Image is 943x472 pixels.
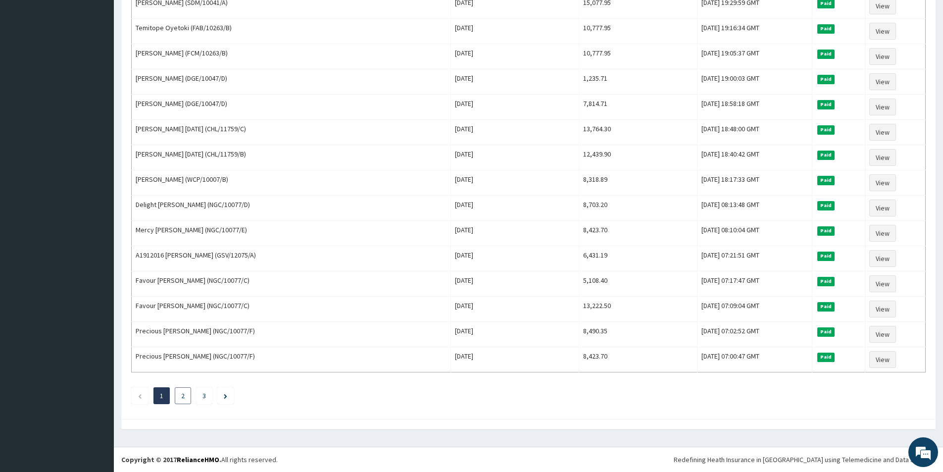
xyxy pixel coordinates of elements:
[132,196,451,221] td: Delight [PERSON_NAME] (NGC/10077/D)
[697,170,812,196] td: [DATE] 18:17:33 GMT
[697,322,812,347] td: [DATE] 07:02:52 GMT
[817,24,835,33] span: Paid
[451,271,579,297] td: [DATE]
[674,455,936,465] div: Redefining Heath Insurance in [GEOGRAPHIC_DATA] using Telemedicine and Data Science!
[451,44,579,69] td: [DATE]
[181,391,185,400] a: Page 2
[132,120,451,145] td: [PERSON_NAME] [DATE] (CHL/11759/C)
[451,19,579,44] td: [DATE]
[132,19,451,44] td: Temitope Oyetoki (FAB/10263/B)
[817,252,835,261] span: Paid
[579,170,697,196] td: 8,318.89
[697,19,812,44] td: [DATE] 19:16:34 GMT
[57,125,137,225] span: We're online!
[817,302,835,311] span: Paid
[817,353,835,362] span: Paid
[132,69,451,95] td: [PERSON_NAME] (DGE/10047/D)
[132,95,451,120] td: [PERSON_NAME] (DGE/10047/D)
[451,170,579,196] td: [DATE]
[697,95,812,120] td: [DATE] 18:58:18 GMT
[869,99,896,115] a: View
[451,322,579,347] td: [DATE]
[697,347,812,372] td: [DATE] 07:00:47 GMT
[817,125,835,134] span: Paid
[697,196,812,221] td: [DATE] 08:13:48 GMT
[451,221,579,246] td: [DATE]
[579,271,697,297] td: 5,108.40
[817,100,835,109] span: Paid
[869,48,896,65] a: View
[162,5,186,29] div: Minimize live chat window
[18,50,40,74] img: d_794563401_company_1708531726252_794563401
[132,170,451,196] td: [PERSON_NAME] (WCP/10007/B)
[697,120,812,145] td: [DATE] 18:48:00 GMT
[579,145,697,170] td: 12,439.90
[697,246,812,271] td: [DATE] 07:21:51 GMT
[579,19,697,44] td: 10,777.95
[5,270,189,305] textarea: Type your message and hit 'Enter'
[697,271,812,297] td: [DATE] 07:17:47 GMT
[869,23,896,40] a: View
[817,75,835,84] span: Paid
[869,275,896,292] a: View
[697,297,812,322] td: [DATE] 07:09:04 GMT
[451,347,579,372] td: [DATE]
[817,151,835,159] span: Paid
[579,322,697,347] td: 8,490.35
[579,69,697,95] td: 1,235.71
[869,301,896,317] a: View
[132,297,451,322] td: Favour [PERSON_NAME] (NGC/10077/C)
[869,351,896,368] a: View
[869,326,896,343] a: View
[817,327,835,336] span: Paid
[451,297,579,322] td: [DATE]
[138,391,142,400] a: Previous page
[869,200,896,216] a: View
[132,221,451,246] td: Mercy [PERSON_NAME] (NGC/10077/E)
[160,391,163,400] a: Page 1 is your current page
[817,277,835,286] span: Paid
[224,391,227,400] a: Next page
[132,322,451,347] td: Precious [PERSON_NAME] (NGC/10077/F)
[132,246,451,271] td: A1912016 [PERSON_NAME] (GSV/12075/A)
[579,297,697,322] td: 13,222.50
[579,95,697,120] td: 7,814.71
[121,455,221,464] strong: Copyright © 2017 .
[451,196,579,221] td: [DATE]
[869,124,896,141] a: View
[132,271,451,297] td: Favour [PERSON_NAME] (NGC/10077/C)
[817,176,835,185] span: Paid
[132,347,451,372] td: Precious [PERSON_NAME] (NGC/10077/F)
[51,55,166,68] div: Chat with us now
[451,246,579,271] td: [DATE]
[579,120,697,145] td: 13,764.30
[869,73,896,90] a: View
[579,44,697,69] td: 10,777.95
[697,44,812,69] td: [DATE] 19:05:37 GMT
[177,455,219,464] a: RelianceHMO
[869,225,896,242] a: View
[132,44,451,69] td: [PERSON_NAME] (FCM/10263/B)
[697,69,812,95] td: [DATE] 19:00:03 GMT
[579,196,697,221] td: 8,703.20
[132,145,451,170] td: [PERSON_NAME] [DATE] (CHL/11759/B)
[869,149,896,166] a: View
[869,250,896,267] a: View
[202,391,206,400] a: Page 3
[817,226,835,235] span: Paid
[451,69,579,95] td: [DATE]
[579,246,697,271] td: 6,431.19
[697,221,812,246] td: [DATE] 08:10:04 GMT
[451,145,579,170] td: [DATE]
[579,221,697,246] td: 8,423.70
[697,145,812,170] td: [DATE] 18:40:42 GMT
[451,95,579,120] td: [DATE]
[869,174,896,191] a: View
[817,50,835,58] span: Paid
[817,201,835,210] span: Paid
[451,120,579,145] td: [DATE]
[579,347,697,372] td: 8,423.70
[114,447,943,472] footer: All rights reserved.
